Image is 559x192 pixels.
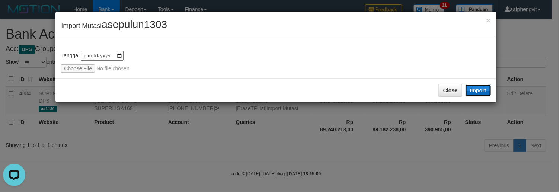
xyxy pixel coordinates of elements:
[61,22,167,29] span: Import Mutasi
[61,51,491,73] div: Tanggal:
[438,84,462,97] button: Close
[486,16,491,25] span: ×
[3,3,25,25] button: Open LiveChat chat widget
[102,19,167,30] span: asepulun1303
[486,16,491,24] button: Close
[466,84,491,96] button: Import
